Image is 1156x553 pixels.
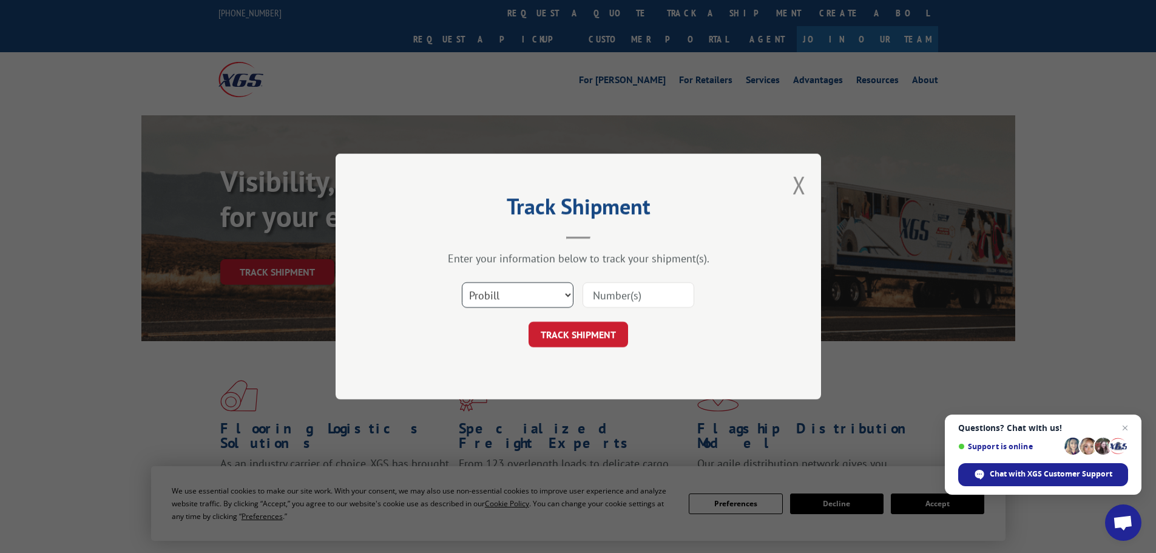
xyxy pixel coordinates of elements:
[529,322,628,347] button: TRACK SHIPMENT
[396,198,760,221] h2: Track Shipment
[990,469,1112,480] span: Chat with XGS Customer Support
[958,442,1060,451] span: Support is online
[396,251,760,265] div: Enter your information below to track your shipment(s).
[1105,504,1141,541] div: Open chat
[583,282,694,308] input: Number(s)
[793,169,806,201] button: Close modal
[958,463,1128,486] div: Chat with XGS Customer Support
[1118,421,1132,435] span: Close chat
[958,423,1128,433] span: Questions? Chat with us!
